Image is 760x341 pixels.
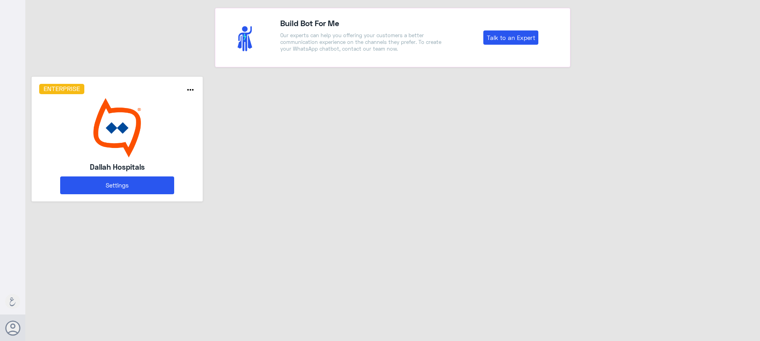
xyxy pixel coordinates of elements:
[280,17,446,29] h4: Build Bot For Me
[483,30,538,45] a: Talk to an Expert
[186,85,195,97] button: more_horiz
[60,176,174,194] button: Settings
[5,320,20,335] button: Avatar
[186,85,195,95] i: more_horiz
[39,98,196,157] img: bot image
[39,84,85,94] h6: Enterprise
[60,161,174,172] h5: Dallah Hospitals
[280,32,446,52] p: Our experts can help you offering your customers a better communication experience on the channel...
